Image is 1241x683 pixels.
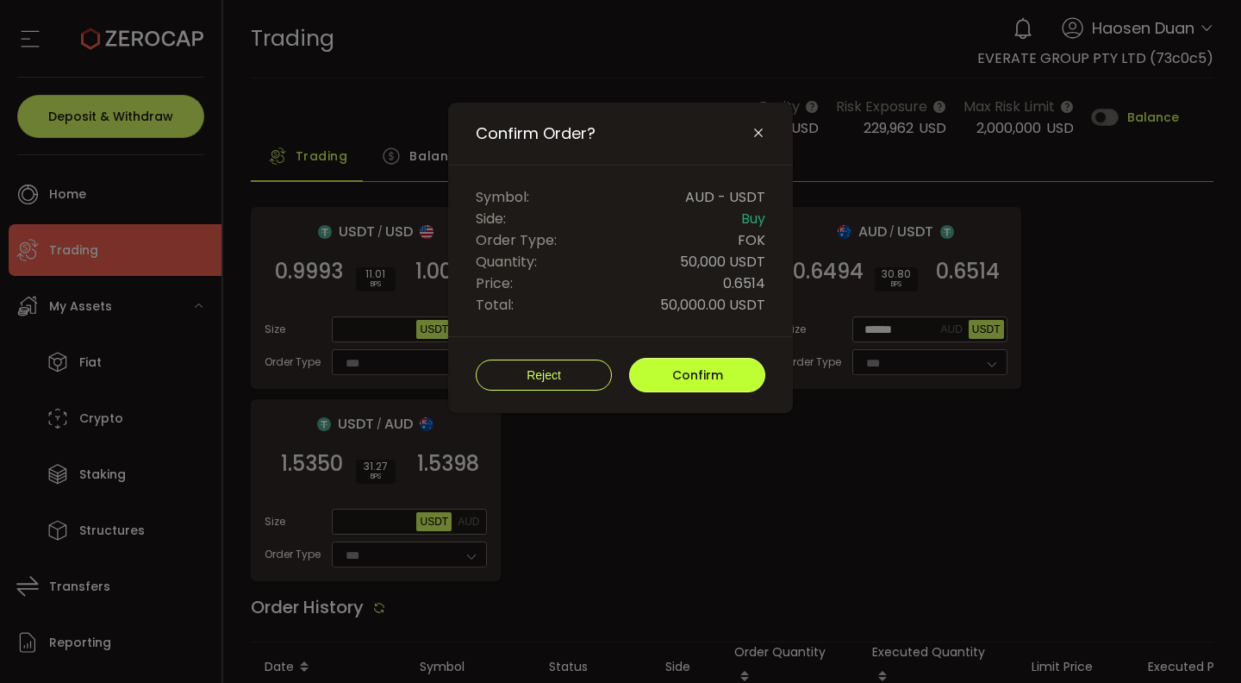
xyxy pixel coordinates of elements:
span: 50,000 USDT [680,251,765,273]
span: 50,000.00 USDT [660,294,765,316]
div: Confirm Order? [448,103,793,413]
span: AUD - USDT [685,186,765,208]
button: Reject [476,360,612,391]
span: Order Type: [476,229,557,251]
span: Confirm [672,367,723,384]
span: FOK [738,229,765,251]
span: Buy [741,208,765,229]
span: Price: [476,273,513,294]
span: Total: [476,294,514,316]
span: Side: [476,208,506,229]
span: Symbol: [476,186,529,208]
iframe: To enrich screen reader interactions, please activate Accessibility in Grammarly extension settings [1155,600,1241,683]
div: Chat Widget [1155,600,1241,683]
span: 0.6514 [723,273,765,294]
button: Confirm [629,358,765,392]
span: Quantity: [476,251,537,273]
span: Reject [527,368,561,382]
